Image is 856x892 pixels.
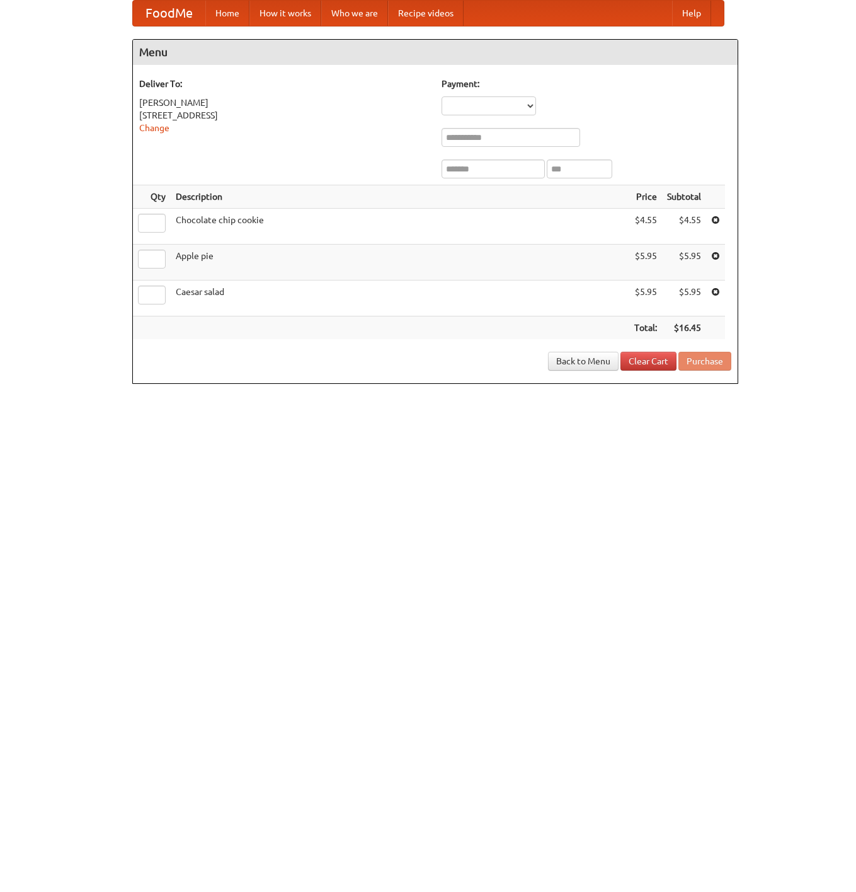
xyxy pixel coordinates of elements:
[205,1,249,26] a: Home
[629,316,662,340] th: Total:
[388,1,464,26] a: Recipe videos
[139,123,169,133] a: Change
[249,1,321,26] a: How it works
[171,209,629,245] td: Chocolate chip cookie
[678,352,731,371] button: Purchase
[662,185,706,209] th: Subtotal
[139,96,429,109] div: [PERSON_NAME]
[171,185,629,209] th: Description
[662,281,706,316] td: $5.95
[133,40,738,65] h4: Menu
[662,245,706,281] td: $5.95
[442,78,731,90] h5: Payment:
[139,78,429,90] h5: Deliver To:
[620,352,676,371] a: Clear Cart
[133,1,205,26] a: FoodMe
[662,209,706,245] td: $4.55
[133,185,171,209] th: Qty
[629,185,662,209] th: Price
[629,209,662,245] td: $4.55
[662,316,706,340] th: $16.45
[629,281,662,316] td: $5.95
[672,1,711,26] a: Help
[171,281,629,316] td: Caesar salad
[171,245,629,281] td: Apple pie
[629,245,662,281] td: $5.95
[139,109,429,122] div: [STREET_ADDRESS]
[321,1,388,26] a: Who we are
[548,352,619,371] a: Back to Menu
